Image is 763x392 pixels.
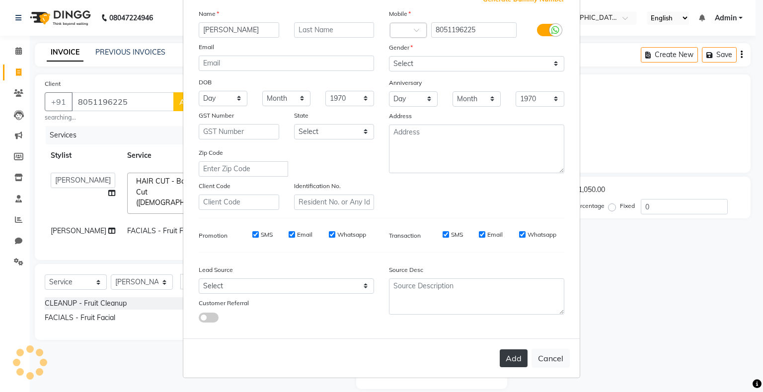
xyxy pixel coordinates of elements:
[199,265,233,274] label: Lead Source
[389,231,421,240] label: Transaction
[199,161,288,177] input: Enter Zip Code
[389,265,423,274] label: Source Desc
[431,22,517,38] input: Mobile
[199,231,228,240] label: Promotion
[199,78,212,87] label: DOB
[389,78,422,87] label: Anniversary
[199,299,249,308] label: Customer Referral
[199,148,223,157] label: Zip Code
[294,22,375,38] input: Last Name
[487,230,503,239] label: Email
[199,195,279,210] input: Client Code
[199,22,279,38] input: First Name
[199,56,374,71] input: Email
[294,111,308,120] label: State
[528,230,556,239] label: Whatsapp
[261,230,273,239] label: SMS
[389,43,413,52] label: Gender
[389,112,412,121] label: Address
[337,230,366,239] label: Whatsapp
[199,182,230,191] label: Client Code
[532,349,570,368] button: Cancel
[389,9,411,18] label: Mobile
[294,195,375,210] input: Resident No. or Any Id
[500,349,528,367] button: Add
[199,43,214,52] label: Email
[199,111,234,120] label: GST Number
[451,230,463,239] label: SMS
[199,9,219,18] label: Name
[297,230,312,239] label: Email
[199,124,279,139] input: GST Number
[294,182,341,191] label: Identification No.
